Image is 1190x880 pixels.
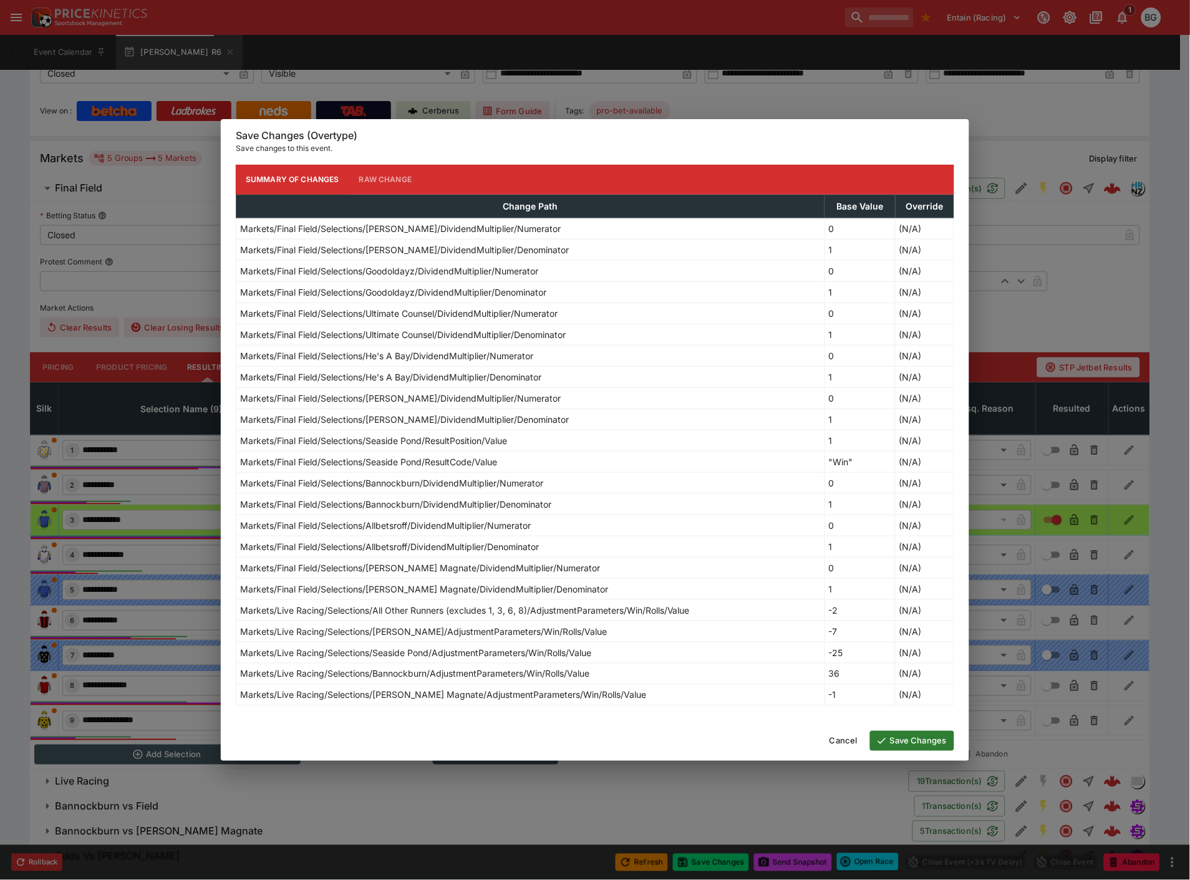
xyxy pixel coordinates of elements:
[240,646,591,659] p: Markets/Live Racing/Selections/Seaside Pond/AdjustmentParameters/Win/Rolls/Value
[825,557,895,578] td: 0
[240,222,561,235] p: Markets/Final Field/Selections/[PERSON_NAME]/DividendMultiplier/Numerator
[896,345,954,366] td: (N/A)
[825,684,895,705] td: -1
[825,218,895,239] td: 0
[240,264,538,278] p: Markets/Final Field/Selections/Goodoldayz/DividendMultiplier/Numerator
[896,621,954,642] td: (N/A)
[825,302,895,324] td: 0
[896,218,954,239] td: (N/A)
[896,387,954,409] td: (N/A)
[825,515,895,536] td: 0
[825,663,895,684] td: 36
[240,434,507,447] p: Markets/Final Field/Selections/Seaside Pond/ResultPosition/Value
[240,689,646,702] p: Markets/Live Racing/Selections/[PERSON_NAME] Magnate/AdjustmentParameters/Win/Rolls/Value
[825,409,895,430] td: 1
[825,281,895,302] td: 1
[896,281,954,302] td: (N/A)
[825,493,895,515] td: 1
[896,451,954,472] td: (N/A)
[825,472,895,493] td: 0
[896,302,954,324] td: (N/A)
[240,392,561,405] p: Markets/Final Field/Selections/[PERSON_NAME]/DividendMultiplier/Numerator
[896,536,954,557] td: (N/A)
[240,243,569,256] p: Markets/Final Field/Selections/[PERSON_NAME]/DividendMultiplier/Denominator
[240,519,531,532] p: Markets/Final Field/Selections/Allbetsroff/DividendMultiplier/Numerator
[825,366,895,387] td: 1
[896,599,954,621] td: (N/A)
[240,328,566,341] p: Markets/Final Field/Selections/Ultimate Counsel/DividendMultiplier/Denominator
[896,642,954,663] td: (N/A)
[896,260,954,281] td: (N/A)
[240,667,589,680] p: Markets/Live Racing/Selections/Bannockburn/AdjustmentParameters/Win/Rolls/Value
[240,476,543,490] p: Markets/Final Field/Selections/Bannockburn/DividendMultiplier/Numerator
[896,578,954,599] td: (N/A)
[240,583,608,596] p: Markets/Final Field/Selections/[PERSON_NAME] Magnate/DividendMultiplier/Denominator
[236,165,349,195] button: Summary of Changes
[240,498,551,511] p: Markets/Final Field/Selections/Bannockburn/DividendMultiplier/Denominator
[896,324,954,345] td: (N/A)
[240,540,539,553] p: Markets/Final Field/Selections/Allbetsroff/DividendMultiplier/Denominator
[240,604,690,617] p: Markets/Live Racing/Selections/All Other Runners (excludes 1, 3, 6, 8)/AdjustmentParameters/Win/R...
[896,409,954,430] td: (N/A)
[825,578,895,599] td: 1
[240,413,569,426] p: Markets/Final Field/Selections/[PERSON_NAME]/DividendMultiplier/Denominator
[896,239,954,260] td: (N/A)
[240,307,558,320] p: Markets/Final Field/Selections/Ultimate Counsel/DividendMultiplier/Numerator
[825,599,895,621] td: -2
[240,349,533,362] p: Markets/Final Field/Selections/He's A Bay/DividendMultiplier/Numerator
[896,472,954,493] td: (N/A)
[896,684,954,705] td: (N/A)
[825,324,895,345] td: 1
[236,142,954,155] p: Save changes to this event.
[825,387,895,409] td: 0
[825,195,895,218] th: Base Value
[825,621,895,642] td: -7
[825,239,895,260] td: 1
[896,557,954,578] td: (N/A)
[240,625,607,638] p: Markets/Live Racing/Selections/[PERSON_NAME]/AdjustmentParameters/Win/Rolls/Value
[896,515,954,536] td: (N/A)
[236,195,825,218] th: Change Path
[896,430,954,451] td: (N/A)
[825,260,895,281] td: 0
[236,129,954,142] h6: Save Changes (Overtype)
[349,165,422,195] button: Raw Change
[896,195,954,218] th: Override
[240,370,541,384] p: Markets/Final Field/Selections/He's A Bay/DividendMultiplier/Denominator
[825,642,895,663] td: -25
[240,561,600,574] p: Markets/Final Field/Selections/[PERSON_NAME] Magnate/DividendMultiplier/Numerator
[822,731,865,751] button: Cancel
[825,430,895,451] td: 1
[825,451,895,472] td: "Win"
[825,345,895,366] td: 0
[870,731,954,751] button: Save Changes
[896,366,954,387] td: (N/A)
[240,286,546,299] p: Markets/Final Field/Selections/Goodoldayz/DividendMultiplier/Denominator
[896,663,954,684] td: (N/A)
[896,493,954,515] td: (N/A)
[825,536,895,557] td: 1
[240,455,497,468] p: Markets/Final Field/Selections/Seaside Pond/ResultCode/Value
